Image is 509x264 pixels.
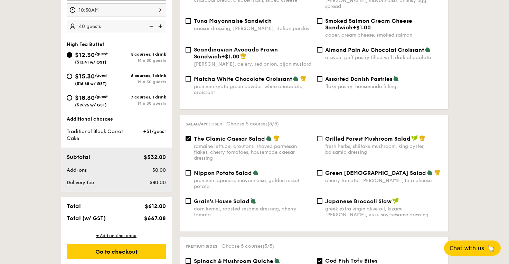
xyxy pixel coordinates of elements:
span: Delivery fee [67,180,94,186]
span: /guest [95,51,108,56]
span: High Tea Buffet [67,41,104,47]
span: /guest [95,94,108,99]
div: fresh herbs, shiitake mushroom, king oyster, balsamic dressing [325,143,443,155]
div: Min 30 guests [116,79,166,84]
div: caesar dressing, [PERSON_NAME], italian parsley [194,26,311,31]
img: icon-vegetarian.fe4039eb.svg [393,75,399,82]
input: Almond Pain Au Chocolat Croissanta sweet puff pastry filled with dark chocolate [317,47,322,53]
span: Tuna Mayonnaise Sandwich [194,18,272,24]
div: corn kernel, roasted sesame dressing, cherry tomato [194,206,311,218]
input: $18.30/guest($19.95 w/ GST)7 courses, 1 drinkMin 30 guests [67,95,72,101]
img: icon-vegan.f8ff3823.svg [392,198,399,204]
div: a sweet puff pastry filled with dark chocolate [325,55,443,60]
span: Salad/Appetiser [186,122,222,126]
img: icon-vegetarian.fe4039eb.svg [266,135,272,141]
span: Add-ons [67,167,87,173]
span: Green [DEMOGRAPHIC_DATA] Salad [325,170,426,176]
span: Total [67,203,81,209]
img: icon-vegetarian.fe4039eb.svg [425,46,431,53]
img: icon-vegetarian.fe4039eb.svg [250,198,256,204]
input: Matcha White Chocolate Croissantpremium kyoto green powder, white chocolate, croissant [186,76,191,82]
span: $80.00 [150,180,166,186]
span: Choose 5 courses [221,243,274,249]
span: $612.00 [145,203,166,209]
span: Matcha White Chocolate Croissant [194,76,292,82]
img: icon-vegetarian.fe4039eb.svg [293,75,299,82]
input: $12.30/guest($13.41 w/ GST)5 courses, 1 drinkMin 30 guests [67,52,72,58]
span: $0.00 [152,167,166,173]
input: Number of guests [67,20,166,33]
div: 5 courses, 1 drink [116,52,166,57]
span: (5/5) [263,243,274,249]
span: $667.08 [144,215,166,221]
span: Assorted Danish Pastries [325,76,392,82]
img: icon-chef-hat.a58ddaea.svg [273,135,280,141]
span: ($13.41 w/ GST) [75,60,106,65]
img: icon-chef-hat.a58ddaea.svg [240,53,246,59]
span: Scandinavian Avocado Prawn Sandwich [194,46,278,60]
span: Subtotal [67,154,90,160]
input: Assorted Danish Pastriesflaky pastry, housemade fillings [317,76,322,82]
input: Green [DEMOGRAPHIC_DATA] Saladcherry tomato, [PERSON_NAME], feta cheese [317,170,322,176]
div: Go to checkout [67,244,166,259]
img: icon-vegan.f8ff3823.svg [411,135,418,141]
span: Smoked Salmon Cream Cheese Sandwich [325,18,412,31]
span: The Classic Caesar Salad [194,135,265,142]
span: Cod Fish Tofu Bites [325,257,377,264]
span: Choose 5 courses [226,121,279,127]
div: premium japanese mayonnaise, golden russet potato [194,178,311,189]
div: 7 courses, 1 drink [116,95,166,100]
input: Event time [67,3,166,17]
span: $15.30 [75,73,95,80]
div: greek extra virgin olive oil, kizami [PERSON_NAME], yuzu soy-sesame dressing [325,206,443,218]
img: icon-vegetarian.fe4039eb.svg [274,257,280,264]
div: [PERSON_NAME], celery, red onion, dijon mustard [194,61,311,67]
img: icon-reduce.1d2dbef1.svg [145,20,156,33]
input: Grain's House Saladcorn kernel, roasted sesame dressing, cherry tomato [186,198,191,204]
div: premium kyoto green powder, white chocolate, croissant [194,84,311,95]
span: ($16.68 w/ GST) [75,81,107,86]
span: 🦙 [487,244,495,252]
span: +$1.00 [221,53,239,60]
div: + Add another order [67,233,166,238]
img: icon-chef-hat.a58ddaea.svg [434,169,441,176]
span: +$1.00 [352,24,371,31]
input: Tuna Mayonnaise Sandwichcaesar dressing, [PERSON_NAME], italian parsley [186,18,191,24]
img: icon-add.58712e84.svg [156,20,166,33]
input: Nippon Potato Saladpremium japanese mayonnaise, golden russet potato [186,170,191,176]
div: caper, cream cheese, smoked salmon [325,32,443,38]
div: 6 courses, 1 drink [116,73,166,78]
span: $12.30 [75,51,95,59]
div: cherry tomato, [PERSON_NAME], feta cheese [325,178,443,183]
div: Min 30 guests [116,58,166,63]
span: /guest [95,73,108,78]
img: icon-vegetarian.fe4039eb.svg [427,169,433,176]
span: Total (w/ GST) [67,215,106,221]
span: $532.00 [144,154,166,160]
div: Additional charges [67,116,166,123]
span: ($19.95 w/ GST) [75,103,107,107]
span: Premium sides [186,244,217,249]
input: The Classic Caesar Saladromaine lettuce, croutons, shaved parmesan flakes, cherry tomatoes, house... [186,136,191,141]
input: Smoked Salmon Cream Cheese Sandwich+$1.00caper, cream cheese, smoked salmon [317,18,322,24]
input: Grilled Forest Mushroom Saladfresh herbs, shiitake mushroom, king oyster, balsamic dressing [317,136,322,141]
img: icon-chef-hat.a58ddaea.svg [300,75,307,82]
span: Grilled Forest Mushroom Salad [325,135,411,142]
button: Chat with us🦙 [444,241,501,256]
input: Japanese Broccoli Slawgreek extra virgin olive oil, kizami [PERSON_NAME], yuzu soy-sesame dressing [317,198,322,204]
input: Cod Fish Tofu Bitesfish meat tofu cubes, tri-colour capsicum, thai chilli sauce [317,258,322,264]
span: +$1/guest [143,129,166,134]
input: $15.30/guest($16.68 w/ GST)6 courses, 1 drinkMin 30 guests [67,74,72,79]
img: icon-chef-hat.a58ddaea.svg [419,135,425,141]
span: Almond Pain Au Chocolat Croissant [325,47,424,53]
input: Spinach & Mushroom Quichebite-sized base, button mushroom, cheddar [186,258,191,264]
div: Min 30 guests [116,101,166,106]
span: $18.30 [75,94,95,102]
div: romaine lettuce, croutons, shaved parmesan flakes, cherry tomatoes, housemade caesar dressing [194,143,311,161]
div: flaky pastry, housemade fillings [325,84,443,89]
input: Scandinavian Avocado Prawn Sandwich+$1.00[PERSON_NAME], celery, red onion, dijon mustard [186,47,191,53]
img: icon-vegetarian.fe4039eb.svg [253,169,259,176]
span: Japanese Broccoli Slaw [325,198,392,205]
span: Grain's House Salad [194,198,249,205]
span: Nippon Potato Salad [194,170,252,176]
